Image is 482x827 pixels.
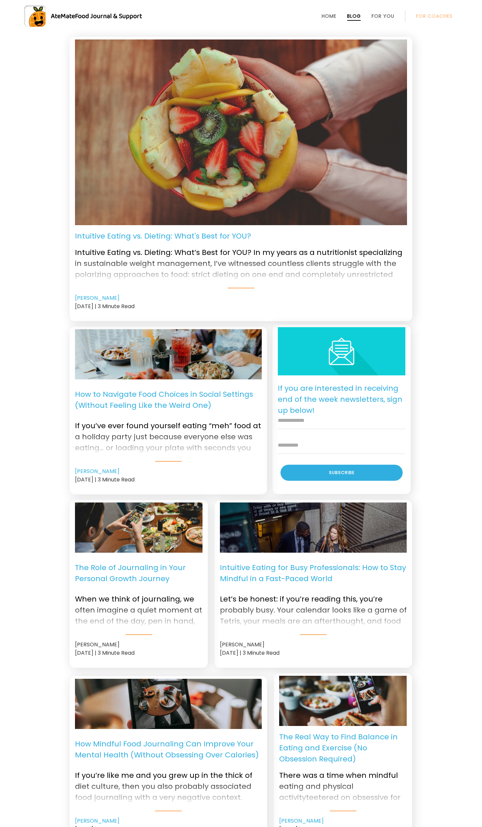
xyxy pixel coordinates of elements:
[75,231,251,242] p: Intuitive Eating vs. Dieting: What's Best for YOU?
[75,242,407,279] p: Intuitive Eating vs. Dieting: What’s Best for YOU? In my years as a nutritionist specializing in ...
[75,415,262,452] p: If you’ve ever found yourself eating “meh” food at a holiday party just because everyone else was...
[75,558,203,635] a: The Role of Journaling in Your Personal Growth Journey When we think of journaling, we often imag...
[75,649,203,657] div: [DATE] | 3 Minute Read
[220,649,407,657] div: [DATE] | 3 Minute Read
[278,327,405,375] img: Smiley face
[46,11,142,21] div: AteMate
[347,13,361,19] a: Blog
[278,383,405,416] p: If you are interested in receiving end of the week newsletters, sign up below!
[75,588,203,626] p: When we think of journaling, we often imagine a quiet moment at the end of the day, pen in hand, ...
[24,5,458,27] a: AteMateFood Journal & Support
[75,817,119,825] a: [PERSON_NAME]
[416,13,453,19] a: For Coaches
[279,731,407,811] a: The Real Way to Find Balance in Eating and Exercise (No Obsession Required) There was a time when...
[75,734,262,764] p: How Mindful Food Journaling Can Improve Your Mental Health (Without Obsessing Over Calories)
[75,302,407,310] div: [DATE] | 3 Minute Read
[372,13,394,19] a: For You
[220,640,407,649] div: [PERSON_NAME]
[75,643,262,765] img: Food Journaling and Mental Health. Image: Pexels - Artem BalashevskyFood Journaling and Mental He...
[220,558,407,588] p: Intuitive Eating for Busy Professionals: How to Stay Mindful in a Fast-Paced World
[220,466,407,589] img: intuitive eating for bust professionals. Image: Pexels - Mizuno K
[75,558,203,588] p: The Role of Journaling in Your Personal Growth Journey
[75,302,262,406] img: Social Eating. Image: Pexels - thecactusena ‎
[75,640,203,649] div: [PERSON_NAME]
[322,13,336,19] a: Home
[75,329,262,379] a: Social Eating. Image: Pexels - thecactusena ‎
[75,489,203,565] img: Role of journaling. Image: Pexels - cottonbro studio
[75,385,262,415] p: How to Navigate Food Choices in Social Settings (Without Feeling Like the Weird One)
[75,475,262,484] div: [DATE] | 3 Minute Read
[75,294,119,302] a: [PERSON_NAME]
[279,676,407,726] a: Balance in mindful eating and exercise. Image: Pexels - ROMAN ODINTSOV
[279,731,407,764] p: The Real Way to Find Balance in Eating and Exercise (No Obsession Required)
[279,764,407,802] p: There was a time when mindful eating and physical activityteetered on obsessive for me. It was a ...
[75,231,407,288] a: Intuitive Eating vs. Dieting: What's Best for YOU? Intuitive Eating vs. Dieting: What’s Best for ...
[220,588,407,626] p: Let’s be honest: if you’re reading this, you’re probably busy. Your calendar looks like a game of...
[280,465,403,481] div: Subscribe
[75,385,262,462] a: How to Navigate Food Choices in Social Settings (Without Feeling Like the Weird One) If you’ve ev...
[75,502,203,553] a: Role of journaling. Image: Pexels - cottonbro studio
[279,660,407,741] img: Balance in mindful eating and exercise. Image: Pexels - ROMAN ODINTSOV
[75,11,142,21] span: Food Journal & Support
[75,39,407,225] img: Intuitive Eating. Image: Unsplash-giancarlo-duarte
[220,558,407,635] a: Intuitive Eating for Busy Professionals: How to Stay Mindful in a Fast-Paced World Let’s be hones...
[279,817,324,825] a: [PERSON_NAME]
[75,467,119,475] a: [PERSON_NAME]
[75,734,262,811] a: How Mindful Food Journaling Can Improve Your Mental Health (Without Obsessing Over Calories) If y...
[75,764,262,802] p: If you’re like me and you grew up in the thick of diet culture, then you also probably associated...
[220,502,407,553] a: intuitive eating for bust professionals. Image: Pexels - Mizuno K
[75,679,262,729] a: Food Journaling and Mental Health. Image: Pexels - Artem BalashevskyFood Journaling and Mental He...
